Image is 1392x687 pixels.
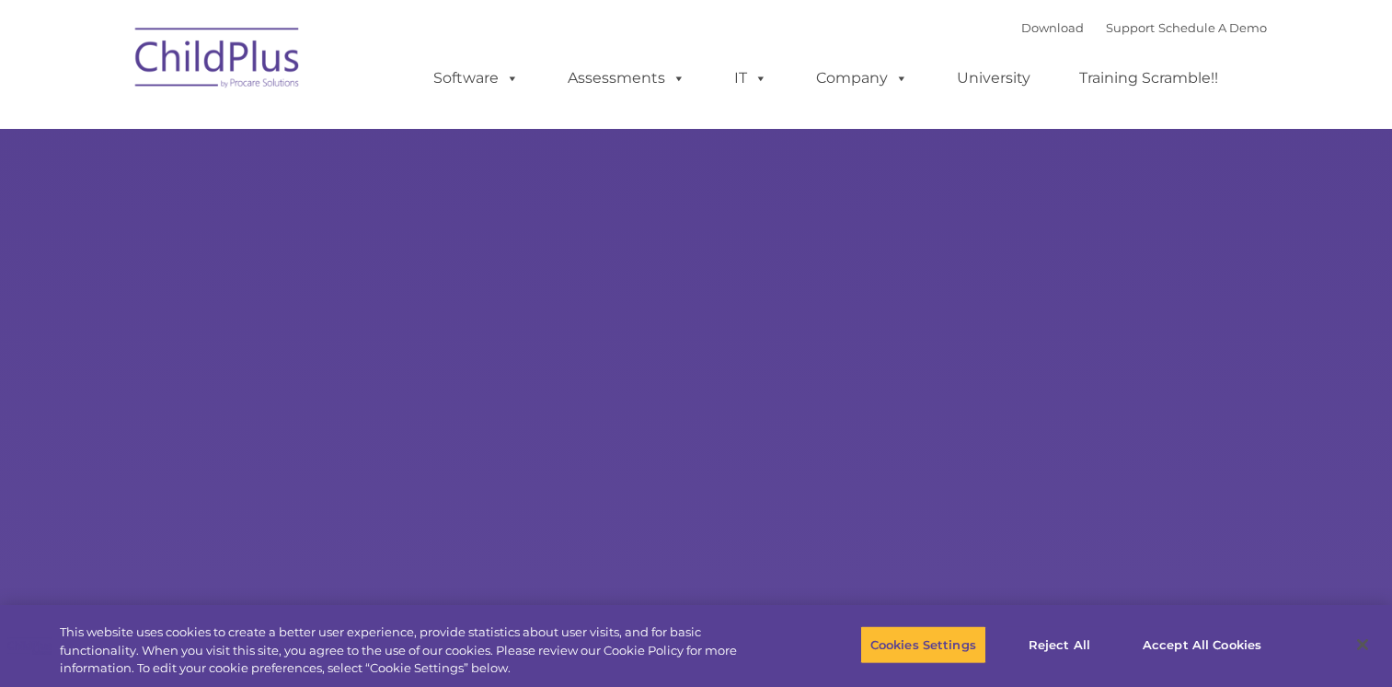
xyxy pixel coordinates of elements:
a: Schedule A Demo [1158,20,1267,35]
a: IT [716,60,786,97]
a: Download [1021,20,1084,35]
a: Company [798,60,926,97]
button: Close [1342,624,1383,665]
a: Software [415,60,537,97]
button: Reject All [1002,625,1117,664]
div: This website uses cookies to create a better user experience, provide statistics about user visit... [60,623,765,678]
img: ChildPlus by Procare Solutions [126,15,310,107]
a: Assessments [549,60,704,97]
button: Accept All Cookies [1133,625,1271,664]
font: | [1021,20,1267,35]
button: Cookies Settings [860,625,986,664]
a: University [938,60,1049,97]
a: Support [1106,20,1155,35]
a: Training Scramble!! [1061,60,1237,97]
